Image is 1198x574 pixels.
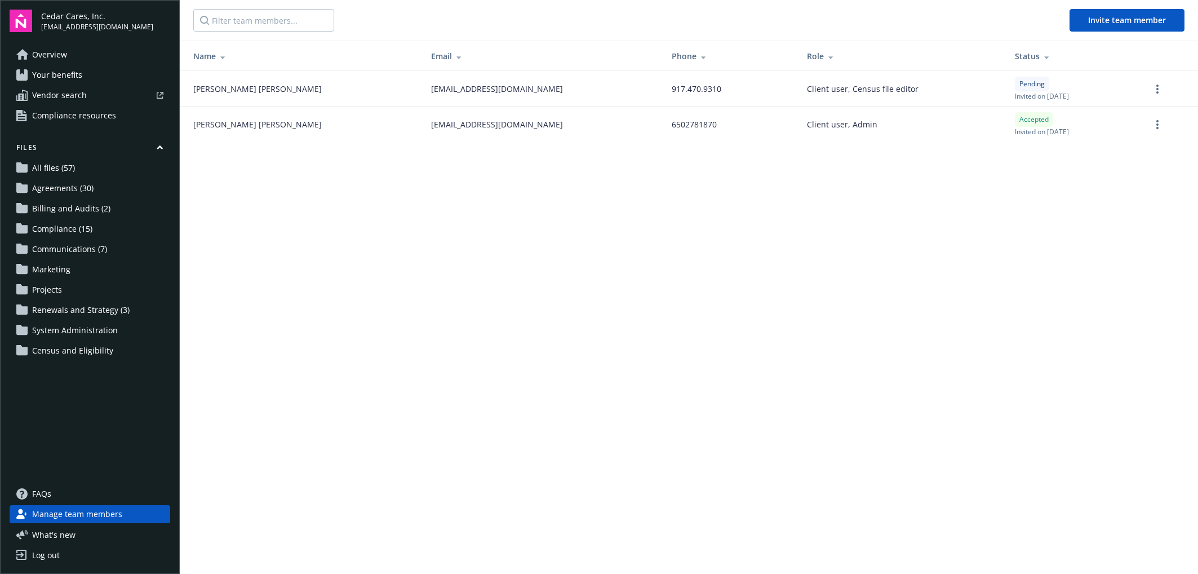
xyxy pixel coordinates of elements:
[10,220,170,238] a: Compliance (15)
[32,342,113,360] span: Census and Eligibility
[10,281,170,299] a: Projects
[32,220,92,238] span: Compliance (15)
[1019,79,1045,89] span: Pending
[10,66,170,84] a: Your benefits
[32,240,107,258] span: Communications (7)
[10,159,170,177] a: All files (57)
[32,159,75,177] span: All files (57)
[10,505,170,523] a: Manage team members
[10,240,170,258] a: Communications (7)
[32,66,82,84] span: Your benefits
[10,10,32,32] img: navigator-logo.svg
[10,107,170,125] a: Compliance resources
[32,529,76,541] span: What ' s new
[32,86,87,104] span: Vendor search
[1015,127,1069,136] span: Invited on [DATE]
[10,143,170,157] button: Files
[672,118,717,130] span: 6502781870
[10,179,170,197] a: Agreements (30)
[41,10,170,32] button: Cedar Cares, Inc.[EMAIL_ADDRESS][DOMAIN_NAME]
[32,107,116,125] span: Compliance resources
[193,9,334,32] input: Filter team members...
[807,50,997,62] div: Role
[431,50,654,62] div: Email
[10,485,170,503] a: FAQs
[672,83,721,95] span: 917.470.9310
[10,46,170,64] a: Overview
[193,50,413,62] div: Name
[41,22,153,32] span: [EMAIL_ADDRESS][DOMAIN_NAME]
[1151,118,1164,131] a: more
[10,301,170,319] a: Renewals and Strategy (3)
[10,260,170,279] a: Marketing
[431,118,563,130] span: [EMAIL_ADDRESS][DOMAIN_NAME]
[1015,50,1133,62] div: Status
[32,200,110,218] span: Billing and Audits (2)
[32,485,51,503] span: FAQs
[431,83,563,95] span: [EMAIL_ADDRESS][DOMAIN_NAME]
[193,83,322,95] span: [PERSON_NAME] [PERSON_NAME]
[32,301,130,319] span: Renewals and Strategy (3)
[32,179,94,197] span: Agreements (30)
[41,10,153,22] span: Cedar Cares, Inc.
[32,46,67,64] span: Overview
[672,50,789,62] div: Phone
[10,529,94,541] button: What's new
[10,321,170,339] a: System Administration
[10,342,170,360] a: Census and Eligibility
[32,260,70,279] span: Marketing
[10,86,170,104] a: Vendor search
[32,281,62,299] span: Projects
[807,118,877,130] span: Client user, Admin
[1088,15,1166,25] span: Invite team member
[32,321,118,339] span: System Administration
[10,200,170,218] a: Billing and Audits (2)
[1015,91,1069,101] span: Invited on [DATE]
[193,118,322,130] span: [PERSON_NAME] [PERSON_NAME]
[1019,114,1049,125] span: Accepted
[807,83,919,95] span: Client user, Census file editor
[32,546,60,564] div: Log out
[32,505,122,523] span: Manage team members
[1151,82,1164,96] a: more
[1070,9,1184,32] button: Invite team member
